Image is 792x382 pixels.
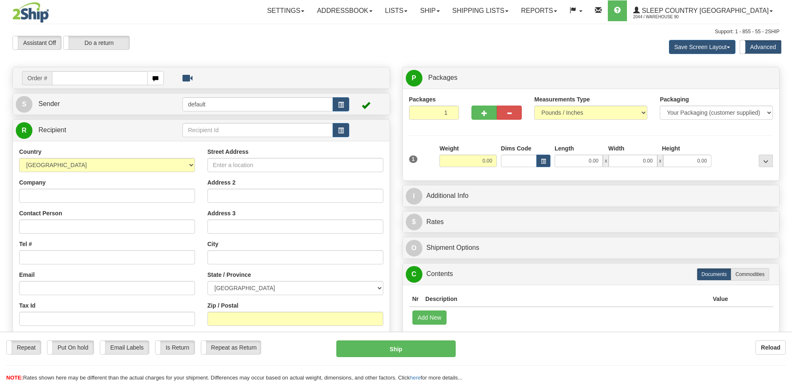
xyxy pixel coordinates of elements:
[409,291,422,307] th: Nr
[709,291,731,307] th: Value
[731,268,769,281] label: Commodities
[515,0,563,21] a: Reports
[207,240,218,248] label: City
[19,240,32,248] label: Tel #
[446,0,515,21] a: Shipping lists
[201,341,261,354] label: Repeat as Return
[22,71,52,85] span: Order #
[207,271,251,279] label: State / Province
[406,187,777,205] a: IAdditional Info
[412,311,447,325] button: Add New
[7,341,41,354] label: Repeat
[422,291,709,307] th: Description
[16,96,183,113] a: S Sender
[406,214,777,231] a: $Rates
[501,144,531,153] label: Dims Code
[19,301,35,310] label: Tax Id
[336,340,456,357] button: Ship
[406,69,777,86] a: P Packages
[19,209,62,217] label: Contact Person
[759,155,773,167] div: ...
[406,266,422,283] span: C
[755,340,786,355] button: Reload
[406,70,422,86] span: P
[740,40,781,54] label: Advanced
[660,95,689,104] label: Packaging
[414,0,446,21] a: Ship
[207,158,383,172] input: Enter a location
[19,271,35,279] label: Email
[207,148,249,156] label: Street Address
[640,7,769,14] span: Sleep Country [GEOGRAPHIC_DATA]
[633,13,696,21] span: 2044 / Warehouse 90
[13,36,61,49] label: Assistant Off
[12,2,49,23] img: logo2044.jpg
[6,375,23,381] span: NOTE:
[16,96,32,113] span: S
[409,155,418,163] span: 1
[406,239,777,256] a: OShipment Options
[657,155,663,167] span: x
[406,266,777,283] a: CContents
[410,375,421,381] a: here
[261,0,311,21] a: Settings
[406,214,422,230] span: $
[311,0,379,21] a: Addressbook
[183,97,333,111] input: Sender Id
[534,95,590,104] label: Measurements Type
[409,95,436,104] label: Packages
[439,144,459,153] label: Weight
[662,144,680,153] label: Height
[669,40,735,54] button: Save Screen Layout
[207,209,236,217] label: Address 3
[47,341,94,354] label: Put On hold
[64,36,129,49] label: Do a return
[379,0,414,21] a: Lists
[608,144,624,153] label: Width
[19,148,42,156] label: Country
[761,344,780,351] b: Reload
[207,301,239,310] label: Zip / Postal
[100,341,149,354] label: Email Labels
[627,0,779,21] a: Sleep Country [GEOGRAPHIC_DATA] 2044 / Warehouse 90
[38,126,66,133] span: Recipient
[697,268,731,281] label: Documents
[773,148,791,233] iframe: chat widget
[406,240,422,256] span: O
[603,155,609,167] span: x
[19,178,46,187] label: Company
[406,188,422,205] span: I
[207,178,236,187] label: Address 2
[12,28,780,35] div: Support: 1 - 855 - 55 - 2SHIP
[16,122,32,139] span: R
[183,123,333,137] input: Recipient Id
[16,122,164,139] a: R Recipient
[38,100,60,107] span: Sender
[155,341,195,354] label: Is Return
[428,74,457,81] span: Packages
[555,144,574,153] label: Length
